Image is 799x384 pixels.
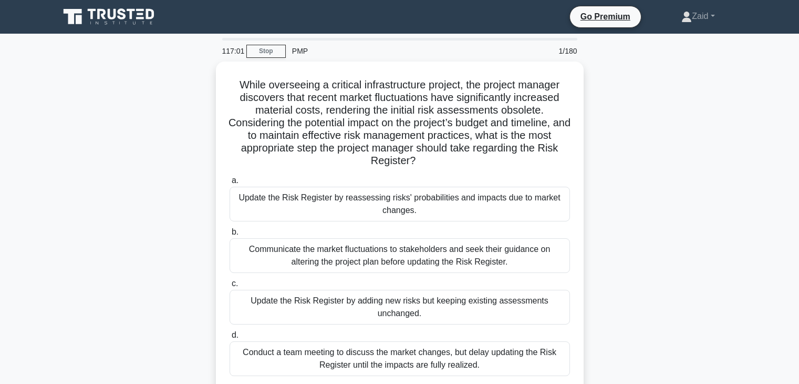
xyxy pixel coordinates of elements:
[574,10,637,23] a: Go Premium
[246,45,286,58] a: Stop
[232,176,238,185] span: a.
[522,41,584,62] div: 1/180
[656,6,740,27] a: Zaid
[232,330,238,339] span: d.
[230,290,570,325] div: Update the Risk Register by adding new risks but keeping existing assessments unchanged.
[286,41,430,62] div: PMP
[230,187,570,221] div: Update the Risk Register by reassessing risks' probabilities and impacts due to market changes.
[230,238,570,273] div: Communicate the market fluctuations to stakeholders and seek their guidance on altering the proje...
[232,227,238,236] span: b.
[232,279,238,288] span: c.
[230,341,570,376] div: Conduct a team meeting to discuss the market changes, but delay updating the Risk Register until ...
[229,78,571,168] h5: While overseeing a critical infrastructure project, the project manager discovers that recent mar...
[216,41,246,62] div: 117:01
